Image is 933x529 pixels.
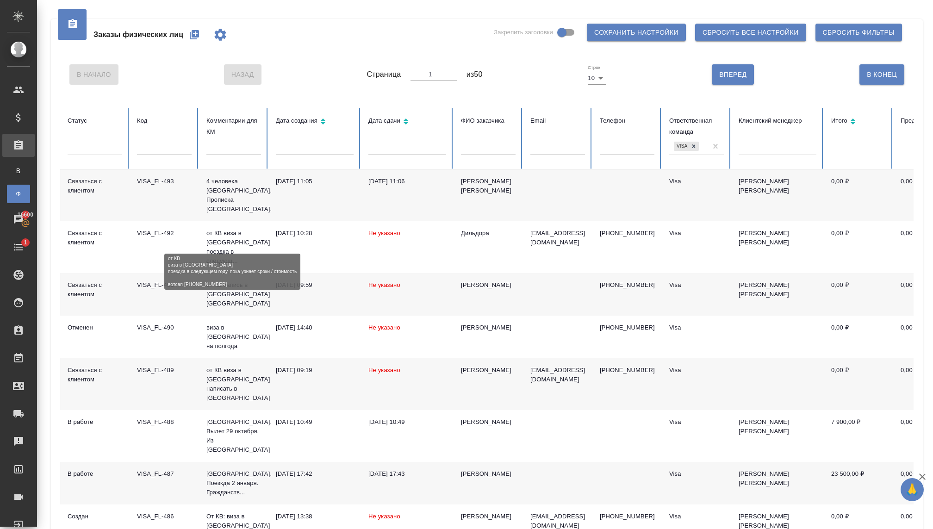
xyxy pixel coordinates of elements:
div: В работе [68,417,122,427]
span: Не указано [368,230,400,236]
td: 0,00 ₽ [824,169,893,221]
span: В [12,166,25,175]
p: [PHONE_NUMBER] [600,512,654,521]
span: из 50 [466,69,483,80]
div: [DATE] 10:49 [276,417,354,427]
div: Visa [669,323,724,332]
div: Visa [669,177,724,186]
div: Email [530,115,585,126]
span: 1 [18,238,32,247]
div: Сортировка [368,115,446,129]
span: Не указано [368,281,400,288]
div: [PERSON_NAME] [PERSON_NAME] [461,177,516,195]
div: В работе [68,469,122,479]
td: [PERSON_NAME] [PERSON_NAME] [731,462,824,504]
div: [PERSON_NAME] [461,512,516,521]
button: Создать [183,24,205,46]
span: Заказы физических лиц [93,29,183,40]
div: VISA_FL-486 [137,512,192,521]
button: Вперед [712,64,754,85]
div: [PERSON_NAME] [461,280,516,290]
a: Ф [7,185,30,203]
p: [GEOGRAPHIC_DATA]. Поезкда 2 января. Гражданств... [206,469,261,497]
div: Создан [68,512,122,521]
div: [DATE] 09:19 [276,366,354,375]
p: [EMAIL_ADDRESS][DOMAIN_NAME] [530,366,585,384]
span: Страница [367,69,401,80]
a: 16600 [2,208,35,231]
td: [PERSON_NAME] [PERSON_NAME] [731,410,824,462]
div: Visa [669,229,724,238]
div: Код [137,115,192,126]
a: 1 [2,236,35,259]
div: ФИО заказчика [461,115,516,126]
div: Ответственная команда [669,115,724,137]
div: Статус [68,115,122,126]
div: VISA_FL-490 [137,323,192,332]
div: [DATE] 11:06 [368,177,446,186]
div: Телефон [600,115,654,126]
p: 4 человека [GEOGRAPHIC_DATA]. Прописка [GEOGRAPHIC_DATA]. [206,177,261,214]
td: 0,00 ₽ [824,316,893,358]
label: Строк [588,65,600,70]
div: Дильдора [461,229,516,238]
div: VISA_FL-489 [137,366,192,375]
p: [PHONE_NUMBER] [600,366,654,375]
span: В Конец [867,69,897,81]
div: [DATE] 17:43 [368,469,446,479]
button: В Конец [859,64,904,85]
span: Сохранить настройки [594,27,678,38]
div: Связаться с клиентом [68,229,122,247]
div: Visa [669,280,724,290]
div: Отменен [68,323,122,332]
div: [DATE] 10:28 [276,229,354,238]
button: 🙏 [901,478,924,501]
button: Сохранить настройки [587,24,686,41]
div: VISA_FL-492 [137,229,192,238]
div: [PERSON_NAME] [461,323,516,332]
p: от КВ виза в [GEOGRAPHIC_DATA] поездка в следующ... [206,229,261,266]
div: VISA_FL-487 [137,469,192,479]
button: Сбросить фильтры [815,24,902,41]
span: Не указано [368,367,400,373]
div: [DATE] 11:05 [276,177,354,186]
td: [PERSON_NAME] [PERSON_NAME] [731,169,824,221]
span: Ф [12,189,25,199]
td: [PERSON_NAME] [PERSON_NAME] [731,273,824,316]
p: [PHONE_NUMBER] [600,280,654,290]
div: Visa [669,469,724,479]
div: [PERSON_NAME] [461,366,516,375]
div: [DATE] 13:38 [276,512,354,521]
div: [DATE] 14:40 [276,323,354,332]
div: 10 [588,72,606,85]
td: 23 500,00 ₽ [824,462,893,504]
p: [PHONE_NUMBER] [600,323,654,332]
div: VISA_FL-493 [137,177,192,186]
td: 0,00 ₽ [824,358,893,410]
div: Комментарии для КМ [206,115,261,137]
span: Закрепить заголовки [494,28,553,37]
div: Visa [669,417,724,427]
td: 0,00 ₽ [824,221,893,273]
div: [DATE] 09:59 [276,280,354,290]
div: VISA_FL-491 [137,280,192,290]
div: Клиентский менеджер [739,115,816,126]
button: Сбросить все настройки [695,24,806,41]
div: VISA_FL-488 [137,417,192,427]
span: Вперед [719,69,746,81]
a: В [7,162,30,180]
span: 🙏 [904,480,920,499]
p: [EMAIL_ADDRESS][DOMAIN_NAME] [530,229,585,247]
span: Сбросить фильтры [823,27,895,38]
div: [PERSON_NAME] [461,469,516,479]
div: [DATE] 10:49 [368,417,446,427]
div: Связаться с клиентом [68,177,122,195]
td: [PERSON_NAME] [PERSON_NAME] [731,221,824,273]
span: Сбросить все настройки [703,27,799,38]
div: [DATE] 17:42 [276,469,354,479]
p: виза в [GEOGRAPHIC_DATA] на полгода [206,323,261,351]
div: Связаться с клиентом [68,366,122,384]
div: Visa [669,512,724,521]
td: 7 900,00 ₽ [824,410,893,462]
div: Сортировка [831,115,886,129]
